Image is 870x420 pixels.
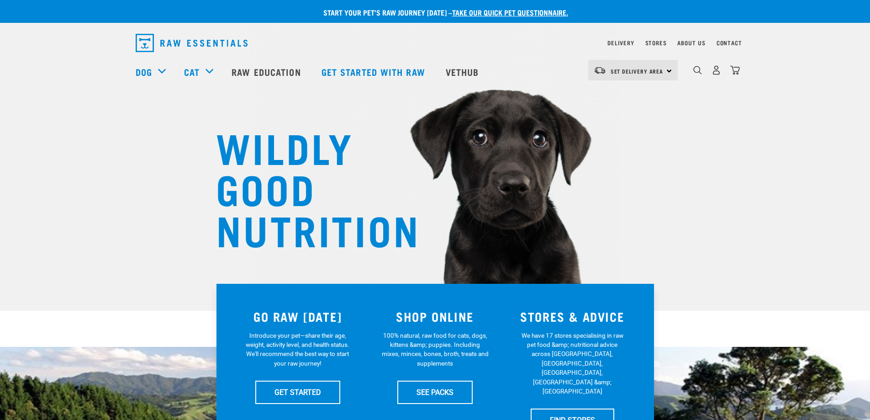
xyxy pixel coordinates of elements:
[136,34,248,52] img: Raw Essentials Logo
[372,309,498,324] h3: SHOP ONLINE
[452,10,568,14] a: take our quick pet questionnaire.
[216,126,399,249] h1: WILDLY GOOD NUTRITION
[717,41,742,44] a: Contact
[519,331,626,396] p: We have 17 stores specialising in raw pet food &amp; nutritional advice across [GEOGRAPHIC_DATA],...
[381,331,489,368] p: 100% natural, raw food for cats, dogs, kittens &amp; puppies. Including mixes, minces, bones, bro...
[693,66,702,74] img: home-icon-1@2x.png
[730,65,740,75] img: home-icon@2x.png
[607,41,634,44] a: Delivery
[244,331,351,368] p: Introduce your pet—share their age, weight, activity level, and health status. We'll recommend th...
[437,53,490,90] a: Vethub
[509,309,636,324] h3: STORES & ADVICE
[712,65,721,75] img: user.png
[397,381,473,404] a: SEE PACKS
[255,381,340,404] a: GET STARTED
[136,65,152,79] a: Dog
[645,41,667,44] a: Stores
[611,69,664,73] span: Set Delivery Area
[222,53,312,90] a: Raw Education
[594,66,606,74] img: van-moving.png
[235,309,361,324] h3: GO RAW [DATE]
[128,30,742,56] nav: dropdown navigation
[312,53,437,90] a: Get started with Raw
[184,65,200,79] a: Cat
[677,41,705,44] a: About Us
